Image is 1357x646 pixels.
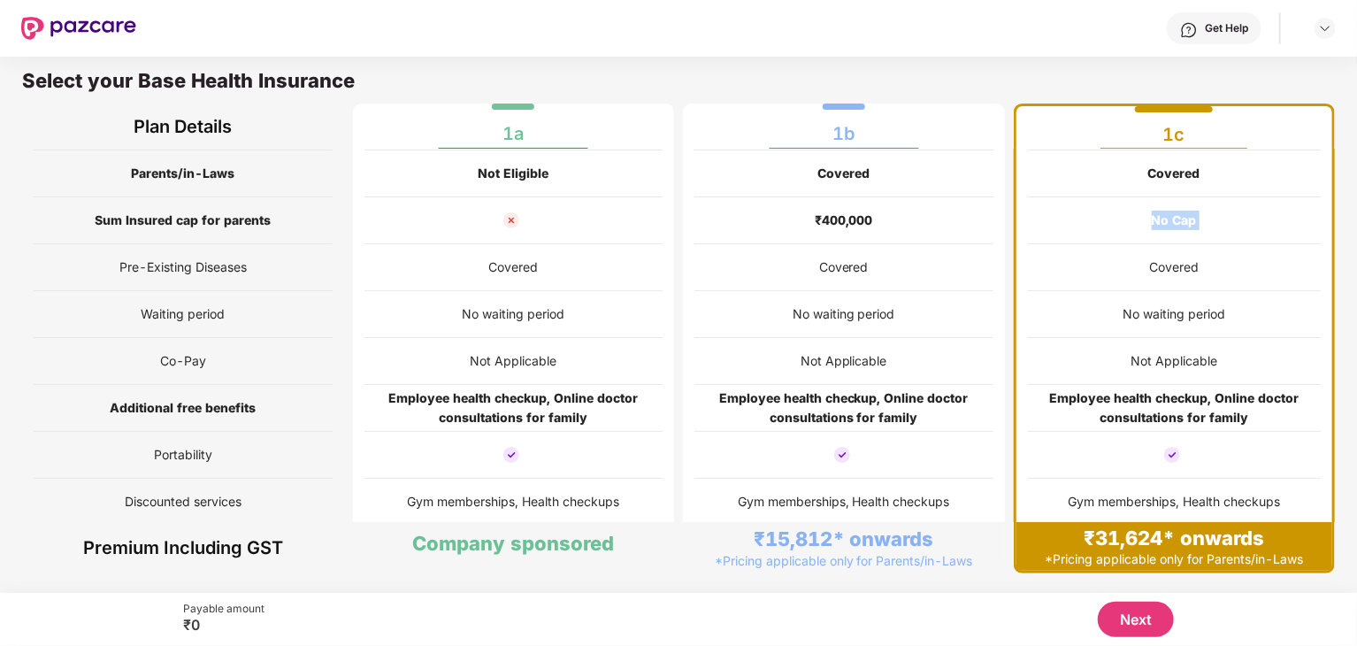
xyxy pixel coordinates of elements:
[34,522,333,573] div: Premium Including GST
[110,391,256,425] span: Additional free benefits
[119,250,247,284] span: Pre-Existing Diseases
[1028,388,1322,427] div: Employee health checkup, Online doctor consultations for family
[154,438,212,472] span: Portability
[1152,211,1197,230] div: No Cap
[1148,164,1200,183] div: Covered
[95,204,271,237] span: Sum Insured cap for parents
[470,351,556,371] div: Not Applicable
[412,531,614,556] div: Company sponsored
[1163,110,1185,145] div: 1c
[801,351,887,371] div: Not Applicable
[22,68,1335,104] div: Select your Base Health Insurance
[183,616,264,634] div: ₹0
[819,258,869,277] div: Covered
[694,388,993,427] div: Employee health checkup, Online doctor consultations for family
[832,109,855,144] div: 1b
[407,492,619,511] div: Gym memberships, Health checkups
[1205,21,1248,35] div: Get Help
[131,157,234,190] span: Parents/in-Laws
[1180,21,1198,39] img: svg+xml;base64,PHN2ZyBpZD0iSGVscC0zMngzMiIgeG1sbnM9Imh0dHA6Ly93d3cudzMub3JnLzIwMDAvc3ZnIiB3aWR0aD...
[1084,526,1264,550] div: ₹31,624* onwards
[832,444,853,465] img: cover_tick.svg
[34,104,333,149] div: Plan Details
[1098,602,1174,637] button: Next
[1123,304,1225,324] div: No waiting period
[141,297,225,331] span: Waiting period
[1131,351,1217,371] div: Not Applicable
[1318,21,1332,35] img: svg+xml;base64,PHN2ZyBpZD0iRHJvcGRvd24tMzJ4MzIiIHhtbG5zPSJodHRwOi8vd3d3LnczLm9yZy8yMDAwL3N2ZyIgd2...
[754,527,934,551] div: ₹15,812* onwards
[478,164,548,183] div: Not Eligible
[125,485,241,519] span: Discounted services
[21,17,136,40] img: New Pazcare Logo
[501,210,522,231] img: not_cover_cross.svg
[715,552,973,569] div: *Pricing applicable only for Parents/in-Laws
[817,164,870,183] div: Covered
[501,444,522,465] img: cover_tick.svg
[815,211,873,230] div: ₹400,000
[160,344,206,378] span: Co-Pay
[1068,492,1280,511] div: Gym memberships, Health checkups
[502,109,524,144] div: 1a
[1045,550,1303,567] div: *Pricing applicable only for Parents/in-Laws
[462,304,564,324] div: No waiting period
[793,304,895,324] div: No waiting period
[738,492,950,511] div: Gym memberships, Health checkups
[1149,258,1199,277] div: Covered
[1161,444,1183,465] img: cover_tick.svg
[183,602,264,616] div: Payable amount
[488,258,538,277] div: Covered
[364,388,663,427] div: Employee health checkup, Online doctor consultations for family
